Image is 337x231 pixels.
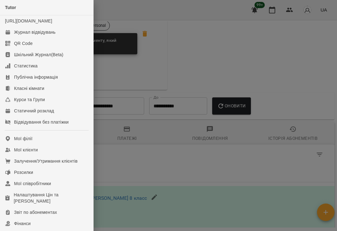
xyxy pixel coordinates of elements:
[14,74,58,80] div: Публічна інформація
[14,192,88,204] div: Налаштування Цін та [PERSON_NAME]
[14,135,32,142] div: Мої філії
[5,18,52,23] a: [URL][DOMAIN_NAME]
[14,158,78,164] div: Залучення/Утримання клієнтів
[14,52,63,58] div: Шкільний Журнал(Beta)
[14,119,69,125] div: Відвідування без платіжки
[14,209,57,215] div: Звіт по абонементах
[5,5,16,10] span: Tutor
[14,169,33,175] div: Розсилки
[14,96,45,103] div: Курси та Групи
[14,147,38,153] div: Мої клієнти
[14,63,38,69] div: Статистика
[14,85,44,91] div: Класні кімнати
[14,220,31,227] div: Фінанси
[14,40,33,47] div: QR Code
[14,29,56,35] div: Журнал відвідувань
[14,108,54,114] div: Статичний розклад
[14,180,51,187] div: Мої співробітники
